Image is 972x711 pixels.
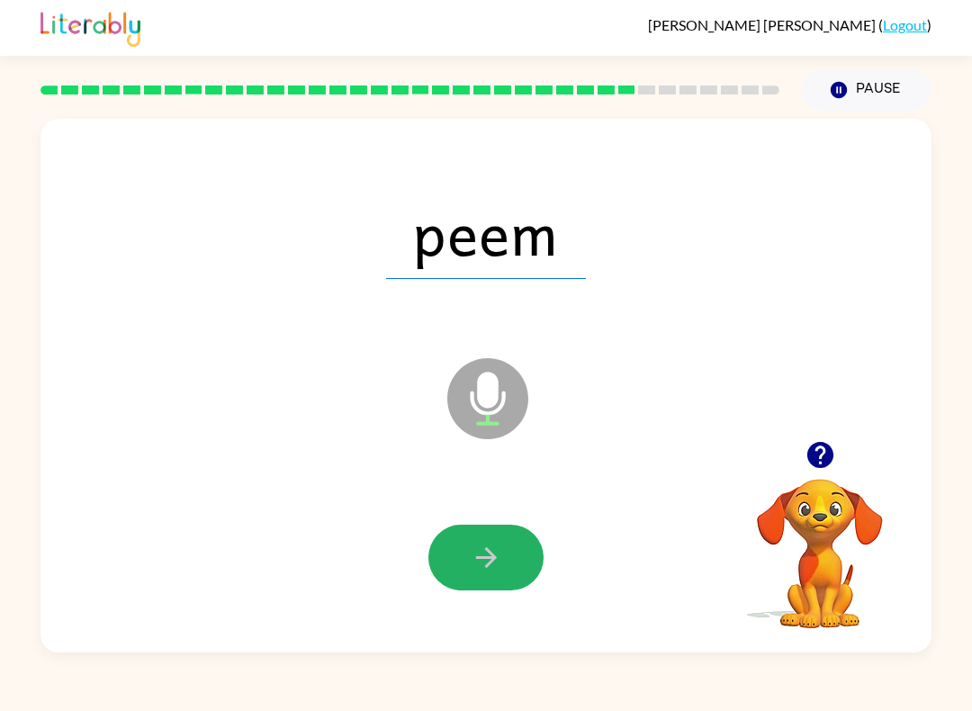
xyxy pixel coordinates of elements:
[40,7,140,47] img: Literably
[883,16,927,33] a: Logout
[648,16,931,33] div: ( )
[386,185,586,279] span: peem
[801,69,931,111] button: Pause
[730,451,910,631] video: Your browser must support playing .mp4 files to use Literably. Please try using another browser.
[648,16,878,33] span: [PERSON_NAME] [PERSON_NAME]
